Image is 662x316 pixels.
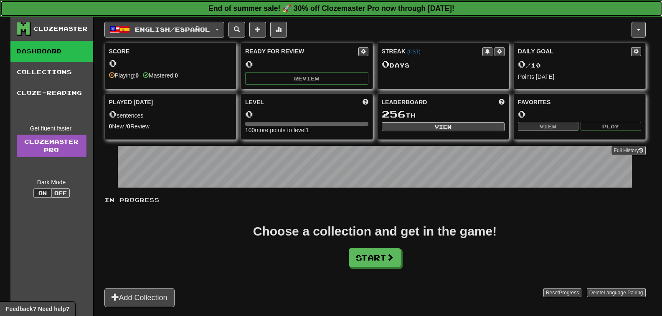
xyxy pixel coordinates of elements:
strong: 0 [135,72,139,79]
span: Score more points to level up [363,98,368,106]
span: Leaderboard [382,98,427,106]
div: Ready for Review [245,47,358,55]
div: Streak [382,47,483,55]
div: 0 [109,58,232,68]
div: Choose a collection and get in the game! [253,225,497,238]
button: DeleteLanguage Pairing [587,288,646,297]
a: Collections [10,62,93,83]
div: Day s [382,59,505,70]
span: 256 [382,108,406,120]
div: 0 [518,109,641,119]
span: Language Pairing [604,290,643,296]
a: Dashboard [10,41,93,62]
div: Playing: [109,71,139,80]
button: More stats [270,22,287,38]
div: Favorites [518,98,641,106]
div: 0 [245,59,368,69]
p: In Progress [104,196,646,204]
a: (CST) [407,49,421,55]
div: 100 more points to level 1 [245,126,368,134]
strong: End of summer sale! 🚀 30% off Clozemaster Pro now through [DATE]! [208,4,454,13]
button: Search sentences [228,22,245,38]
span: Progress [559,290,579,296]
a: ClozemasterPro [17,135,86,157]
div: Points [DATE] [518,73,641,81]
div: Clozemaster [33,25,88,33]
div: Dark Mode [17,178,86,186]
div: Get fluent faster. [17,124,86,133]
strong: 0 [109,123,112,130]
span: / 10 [518,62,541,69]
button: Off [51,188,70,198]
span: Played [DATE] [109,98,153,106]
strong: 0 [175,72,178,79]
button: English/Español [104,22,224,38]
div: 0 [245,109,368,119]
button: Full History [611,146,645,155]
button: Review [245,72,368,85]
button: View [382,122,505,131]
button: Play [581,122,641,131]
span: 0 [382,58,390,70]
span: 0 [518,58,526,70]
button: ResetProgress [543,288,581,297]
button: View [518,122,578,131]
strong: 0 [127,123,130,130]
span: This week in points, UTC [499,98,505,106]
div: sentences [109,109,232,120]
div: Score [109,47,232,55]
button: Start [349,248,401,267]
div: th [382,109,505,120]
span: Open feedback widget [6,305,69,313]
button: On [33,188,52,198]
button: Add Collection [104,288,175,307]
button: Add sentence to collection [249,22,266,38]
div: New / Review [109,122,232,130]
div: Daily Goal [518,47,631,56]
div: Mastered: [143,71,178,80]
a: Cloze-Reading [10,83,93,103]
span: English / Español [135,26,210,33]
span: 0 [109,108,117,120]
span: Level [245,98,264,106]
